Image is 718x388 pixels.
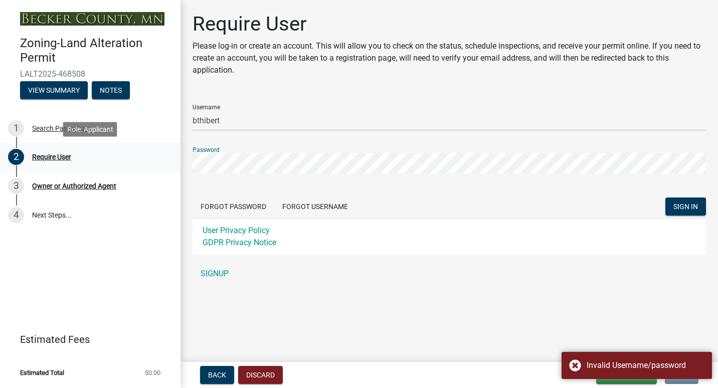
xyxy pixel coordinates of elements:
wm-modal-confirm: Notes [92,87,130,95]
div: 1 [8,120,24,136]
button: View Summary [20,81,88,99]
div: Role: Applicant [63,122,117,136]
button: SIGN IN [665,198,706,216]
button: Back [200,366,234,384]
p: Please log-in or create an account. This will allow you to check on the status, schedule inspecti... [193,40,706,76]
button: Notes [92,81,130,99]
div: Search Parcel Data [32,125,91,132]
img: Becker County, Minnesota [20,12,164,26]
a: User Privacy Policy [203,226,270,235]
span: $0.00 [145,369,160,376]
div: 3 [8,178,24,194]
div: 2 [8,149,24,165]
wm-modal-confirm: Summary [20,87,88,95]
a: Estimated Fees [8,329,164,349]
button: Discard [238,366,283,384]
span: SIGN IN [673,203,698,211]
div: Owner or Authorized Agent [32,182,116,189]
span: Back [208,371,226,379]
div: Require User [32,153,71,160]
span: Estimated Total [20,369,64,376]
h1: Require User [193,12,706,36]
h4: Zoning-Land Alteration Permit [20,36,172,65]
button: Forgot Username [274,198,356,216]
div: Invalid Username/password [587,359,704,371]
div: 4 [8,207,24,223]
button: Forgot Password [193,198,274,216]
a: SIGNUP [193,264,706,284]
a: GDPR Privacy Notice [203,238,276,247]
span: LALT2025-468508 [20,69,160,79]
